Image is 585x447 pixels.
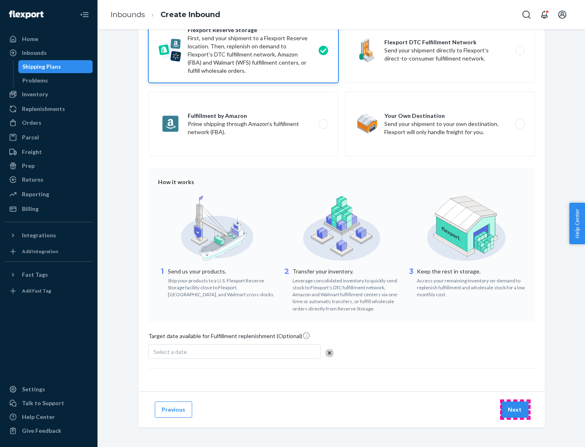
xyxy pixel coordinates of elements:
div: 1 [158,267,166,298]
button: Previous [155,401,192,418]
a: Add Fast Tag [5,284,93,297]
a: Inbounds [5,46,93,59]
div: Reporting [22,190,49,198]
a: Replenishments [5,102,93,115]
div: Settings [22,385,45,393]
div: Prep [22,162,35,170]
p: Transfer your inventory. [292,267,401,276]
span: Target date available for Fulfillment replenishment (Optional) [148,332,310,343]
span: Select a date [154,348,187,355]
button: Next [501,401,529,418]
div: Give Feedback [22,427,61,435]
a: Returns [5,173,93,186]
div: Parcel [22,133,39,141]
button: Open notifications [536,7,552,23]
p: Send us your products. [168,267,276,276]
div: Home [22,35,38,43]
a: Shipping Plans [18,60,93,73]
button: Open Search Box [518,7,535,23]
a: Billing [5,202,93,215]
div: Orders [22,119,41,127]
a: Talk to Support [5,397,93,410]
div: Inbounds [22,49,47,57]
a: Parcel [5,131,93,144]
div: Shipping Plans [22,63,61,71]
div: Inventory [22,90,48,98]
a: Help Center [5,410,93,423]
button: Open account menu [554,7,570,23]
div: Leverage consolidated inventory to quickly send stock to Flexport's DTC fulfillment network, Amaz... [292,276,401,312]
ol: breadcrumbs [104,3,227,27]
a: Home [5,33,93,46]
div: Fast Tags [22,271,48,279]
a: Reporting [5,188,93,201]
a: Add Integration [5,245,93,258]
div: 2 [283,267,291,312]
button: Give Feedback [5,424,93,437]
a: Freight [5,145,93,158]
a: Problems [18,74,93,87]
div: Integrations [22,231,56,239]
div: Returns [22,176,43,184]
div: Ship your products to a U.S. Flexport Reserve Storage facility close to Flexport, [GEOGRAPHIC_DAT... [168,276,276,298]
div: Freight [22,148,42,156]
div: Billing [22,205,39,213]
button: Help Center [569,203,585,244]
a: Orders [5,116,93,129]
a: Inventory [5,88,93,101]
button: Integrations [5,229,93,242]
p: Keep the rest in storage. [417,267,525,276]
button: Fast Tags [5,268,93,281]
div: Add Fast Tag [22,287,51,294]
a: Prep [5,159,93,172]
a: Create Inbound [160,10,220,19]
div: Problems [22,76,48,85]
a: Settings [5,383,93,396]
div: Replenishments [22,105,65,113]
div: Help Center [22,413,55,421]
a: Inbounds [110,10,145,19]
div: Access your remaining inventory on-demand to replenish fulfillment and wholesale stock for a low ... [417,276,525,298]
button: Close Navigation [76,7,93,23]
div: Add Integration [22,248,58,255]
img: Flexport logo [9,11,43,19]
div: How it works [158,178,525,186]
div: Talk to Support [22,399,64,407]
div: 3 [407,267,415,298]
